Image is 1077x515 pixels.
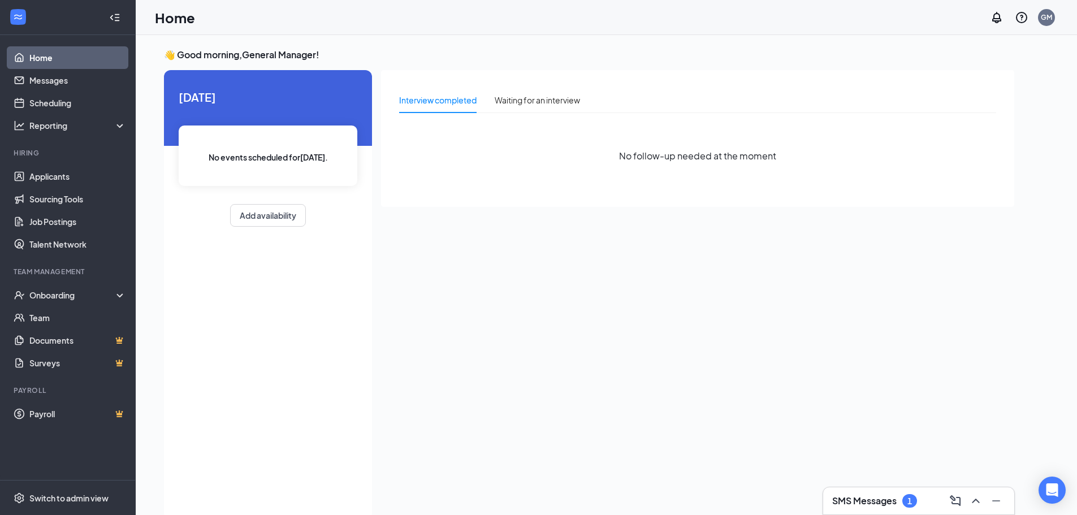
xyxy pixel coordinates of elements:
[14,148,124,158] div: Hiring
[29,120,127,131] div: Reporting
[1041,12,1052,22] div: GM
[969,494,983,508] svg: ChevronUp
[14,386,124,395] div: Payroll
[29,165,126,188] a: Applicants
[29,188,126,210] a: Sourcing Tools
[1015,11,1028,24] svg: QuestionInfo
[1039,477,1066,504] div: Open Intercom Messenger
[29,289,116,301] div: Onboarding
[946,492,964,510] button: ComposeMessage
[179,88,357,106] span: [DATE]
[907,496,912,506] div: 1
[109,12,120,23] svg: Collapse
[14,492,25,504] svg: Settings
[619,149,776,163] span: No follow-up needed at the moment
[29,306,126,329] a: Team
[989,494,1003,508] svg: Minimize
[990,11,1004,24] svg: Notifications
[14,120,25,131] svg: Analysis
[29,403,126,425] a: PayrollCrown
[164,49,1014,61] h3: 👋 Good morning, General Manager !
[967,492,985,510] button: ChevronUp
[12,11,24,23] svg: WorkstreamLogo
[230,204,306,227] button: Add availability
[832,495,897,507] h3: SMS Messages
[29,210,126,233] a: Job Postings
[155,8,195,27] h1: Home
[29,492,109,504] div: Switch to admin view
[29,352,126,374] a: SurveysCrown
[14,267,124,276] div: Team Management
[399,94,477,106] div: Interview completed
[987,492,1005,510] button: Minimize
[949,494,962,508] svg: ComposeMessage
[209,151,328,163] span: No events scheduled for [DATE] .
[29,92,126,114] a: Scheduling
[29,233,126,256] a: Talent Network
[495,94,580,106] div: Waiting for an interview
[29,329,126,352] a: DocumentsCrown
[29,46,126,69] a: Home
[14,289,25,301] svg: UserCheck
[29,69,126,92] a: Messages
